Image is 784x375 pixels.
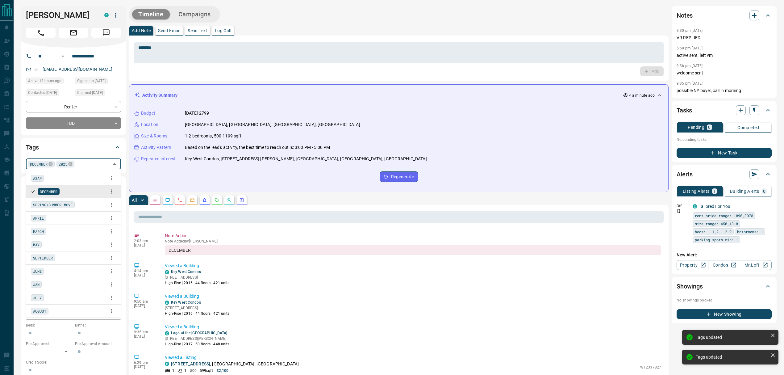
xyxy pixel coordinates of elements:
[677,297,772,303] p: No showings booked
[239,198,244,203] svg: Agent Actions
[33,202,73,208] span: SPRING/SUMMER MOVE
[737,125,759,130] p: Completed
[171,331,227,335] a: Lago at the [GEOGRAPHIC_DATA]
[165,270,169,274] div: condos.ca
[677,103,772,118] div: Tasks
[695,221,738,227] span: size range: 450,1318
[677,52,772,59] p: active sent, left vm
[227,198,232,203] svg: Opportunities
[165,280,230,286] p: High-Rise | 2016 | 44 floors | 421 units
[33,255,53,261] span: SEPTEMBER
[165,354,661,361] p: Viewed a Listing
[28,78,61,84] span: Active 13 hours ago
[677,87,772,94] p: possible NY buyer, call in morning
[677,70,772,76] p: welcome sent
[171,361,299,367] p: , [GEOGRAPHIC_DATA], [GEOGRAPHIC_DATA]
[677,260,708,270] a: Property
[26,360,121,365] p: Credit Score:
[171,300,201,305] a: Key West Condos
[33,175,42,181] span: ASAP
[188,28,207,33] p: Send Text
[138,45,659,61] textarea: To enrich screen reader interactions, please activate Accessibility in Grammarly extension settings
[677,309,772,319] button: New Showing
[110,160,119,168] button: Close
[640,364,661,370] p: W12337827
[30,161,48,167] span: DECEMBER
[215,28,231,33] p: Log Call
[730,189,759,193] p: Building Alerts
[677,281,703,291] h2: Showings
[677,148,772,158] button: New Task
[33,228,44,234] span: MARCH
[26,140,121,155] div: Tags
[165,233,661,239] p: Note Action
[165,362,169,366] div: condos.ca
[185,144,330,151] p: Based on the lead's activity, the best time to reach out is: 3:00 PM - 5:00 PM
[77,78,106,84] span: Signed up [DATE]
[165,331,169,335] div: condos.ca
[629,93,655,98] p: < a minute ago
[699,204,730,209] a: Tailored For You
[172,368,174,373] p: 1
[740,260,772,270] a: Mr.Loft
[28,90,57,96] span: Contacted [DATE]
[134,365,156,369] p: [DATE]
[75,89,121,98] div: Tue May 28 2024
[33,295,42,301] span: JULY
[26,28,56,38] span: Call
[56,161,74,167] div: 2025
[40,188,57,195] span: DECEMBER
[677,203,689,209] p: Off
[134,334,156,339] p: [DATE]
[26,142,39,152] h2: Tags
[185,110,209,116] p: [DATE]-2799
[132,9,170,19] button: Timeline
[215,198,219,203] svg: Requests
[737,229,763,235] span: bathrooms: 1
[134,330,156,334] p: 9:35 am
[677,167,772,182] div: Alerts
[677,46,703,50] p: 5:58 pm [DATE]
[171,361,210,366] a: [STREET_ADDRESS]
[184,368,186,373] p: 1
[677,35,772,41] p: VR REPLIED
[763,189,765,193] p: 0
[59,53,67,60] button: Open
[677,105,692,115] h2: Tasks
[26,341,72,347] p: Pre-Approved:
[34,67,38,72] svg: Email Verified
[695,237,738,243] span: parking spots min: 1
[693,204,697,209] div: condos.ca
[141,133,168,139] p: Size & Rooms
[677,11,693,20] h2: Notes
[677,135,772,144] p: No pending tasks
[33,215,44,221] span: APRIL
[677,8,772,23] div: Notes
[190,198,195,203] svg: Emails
[165,301,169,305] div: condos.ca
[677,169,693,179] h2: Alerts
[165,341,230,347] p: High-Rise | 2017 | 50 floors | 448 units
[33,308,46,314] span: AUGUST
[165,198,170,203] svg: Lead Browsing Activity
[134,243,156,247] p: [DATE]
[134,273,156,277] p: [DATE]
[696,355,768,360] div: Tags updated
[132,28,151,33] p: Add Note
[683,189,710,193] p: Listing Alerts
[185,156,427,162] p: Key West Condos, [STREET_ADDRESS] [PERSON_NAME], [GEOGRAPHIC_DATA], [GEOGRAPHIC_DATA], [GEOGRAPHI...
[165,263,661,269] p: Viewed a Building
[165,336,230,341] p: [STREET_ADDRESS][PERSON_NAME]
[132,198,137,202] p: All
[134,239,156,243] p: 2:03 pm
[59,161,67,167] span: 2025
[177,198,182,203] svg: Calls
[141,110,155,116] p: Budget
[134,360,156,365] p: 6:29 pm
[75,78,121,86] div: Thu Oct 29 2020
[142,92,177,99] p: Activity Summary
[380,171,418,182] button: Regenerate
[695,213,753,219] span: rent price range: 1890,3078
[141,121,158,128] p: Location
[165,305,230,311] p: [STREET_ADDRESS]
